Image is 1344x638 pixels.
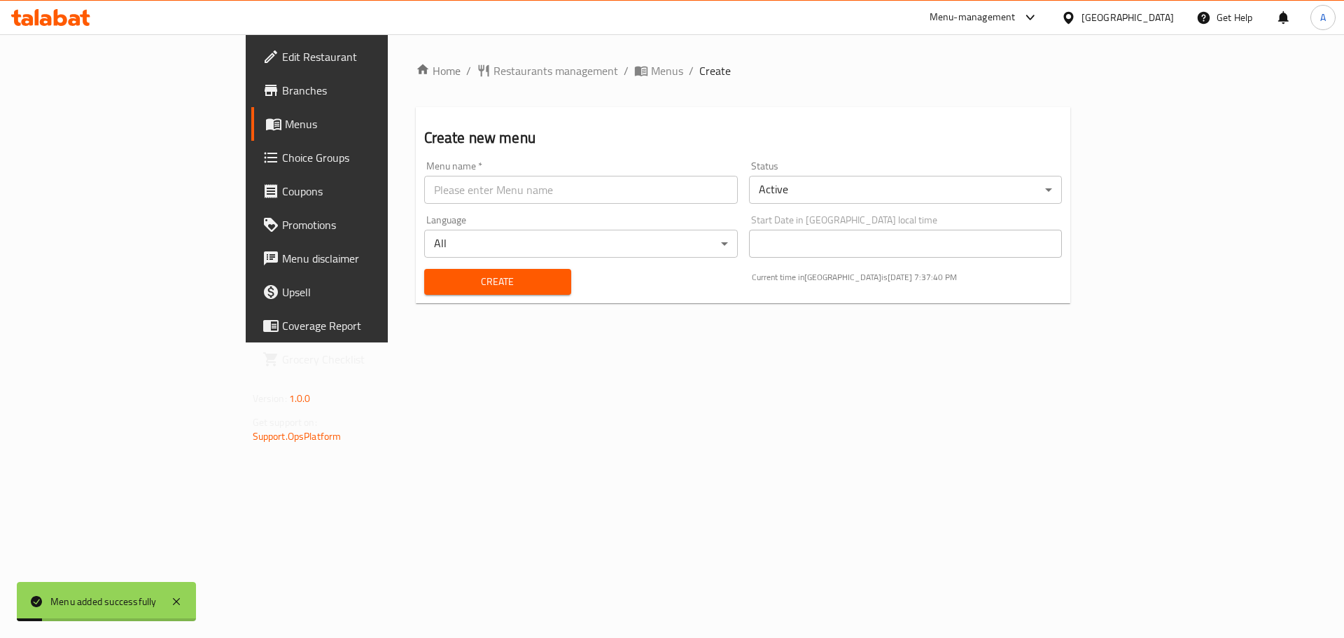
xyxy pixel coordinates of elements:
[282,82,459,99] span: Branches
[930,9,1016,26] div: Menu-management
[424,127,1063,148] h2: Create new menu
[416,62,1071,79] nav: breadcrumb
[251,309,470,342] a: Coverage Report
[624,62,629,79] li: /
[424,269,571,295] button: Create
[493,62,618,79] span: Restaurants management
[289,389,311,408] span: 1.0.0
[253,413,317,431] span: Get support on:
[435,273,560,291] span: Create
[253,427,342,445] a: Support.OpsPlatform
[282,250,459,267] span: Menu disclaimer
[699,62,731,79] span: Create
[749,176,1063,204] div: Active
[282,183,459,200] span: Coupons
[424,176,738,204] input: Please enter Menu name
[689,62,694,79] li: /
[50,594,157,609] div: Menu added successfully
[282,351,459,368] span: Grocery Checklist
[253,389,287,408] span: Version:
[424,230,738,258] div: All
[752,271,1063,284] p: Current time in [GEOGRAPHIC_DATA] is [DATE] 7:37:40 PM
[282,48,459,65] span: Edit Restaurant
[251,40,470,74] a: Edit Restaurant
[251,174,470,208] a: Coupons
[251,242,470,275] a: Menu disclaimer
[634,62,683,79] a: Menus
[651,62,683,79] span: Menus
[251,107,470,141] a: Menus
[251,342,470,376] a: Grocery Checklist
[282,149,459,166] span: Choice Groups
[251,275,470,309] a: Upsell
[251,208,470,242] a: Promotions
[285,116,459,132] span: Menus
[251,141,470,174] a: Choice Groups
[1081,10,1174,25] div: [GEOGRAPHIC_DATA]
[282,216,459,233] span: Promotions
[282,317,459,334] span: Coverage Report
[477,62,618,79] a: Restaurants management
[282,284,459,300] span: Upsell
[251,74,470,107] a: Branches
[1320,10,1326,25] span: A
